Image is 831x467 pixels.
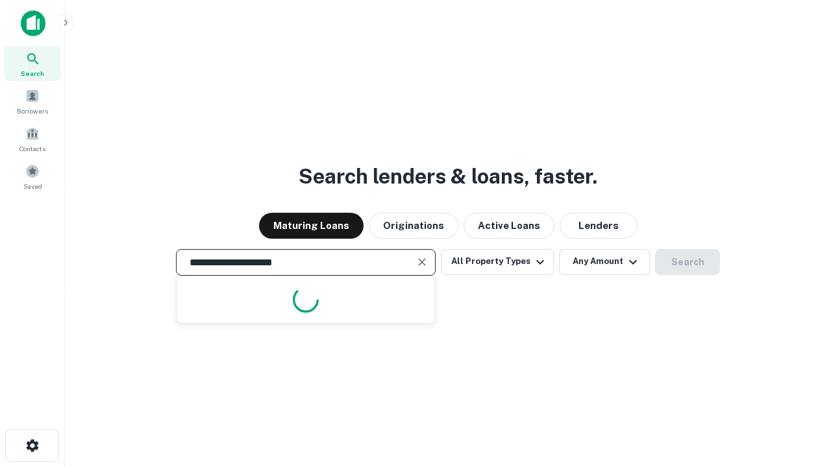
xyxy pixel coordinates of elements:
[259,213,364,239] button: Maturing Loans
[413,253,431,271] button: Clear
[21,68,44,78] span: Search
[4,46,61,81] a: Search
[4,84,61,119] a: Borrowers
[559,249,650,275] button: Any Amount
[560,213,638,239] button: Lenders
[369,213,458,239] button: Originations
[19,143,45,154] span: Contacts
[766,363,831,425] iframe: Chat Widget
[441,249,554,275] button: All Property Types
[464,213,554,239] button: Active Loans
[21,10,45,36] img: capitalize-icon.png
[299,161,597,192] h3: Search lenders & loans, faster.
[23,181,42,191] span: Saved
[4,121,61,156] a: Contacts
[17,106,48,116] span: Borrowers
[4,159,61,194] a: Saved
